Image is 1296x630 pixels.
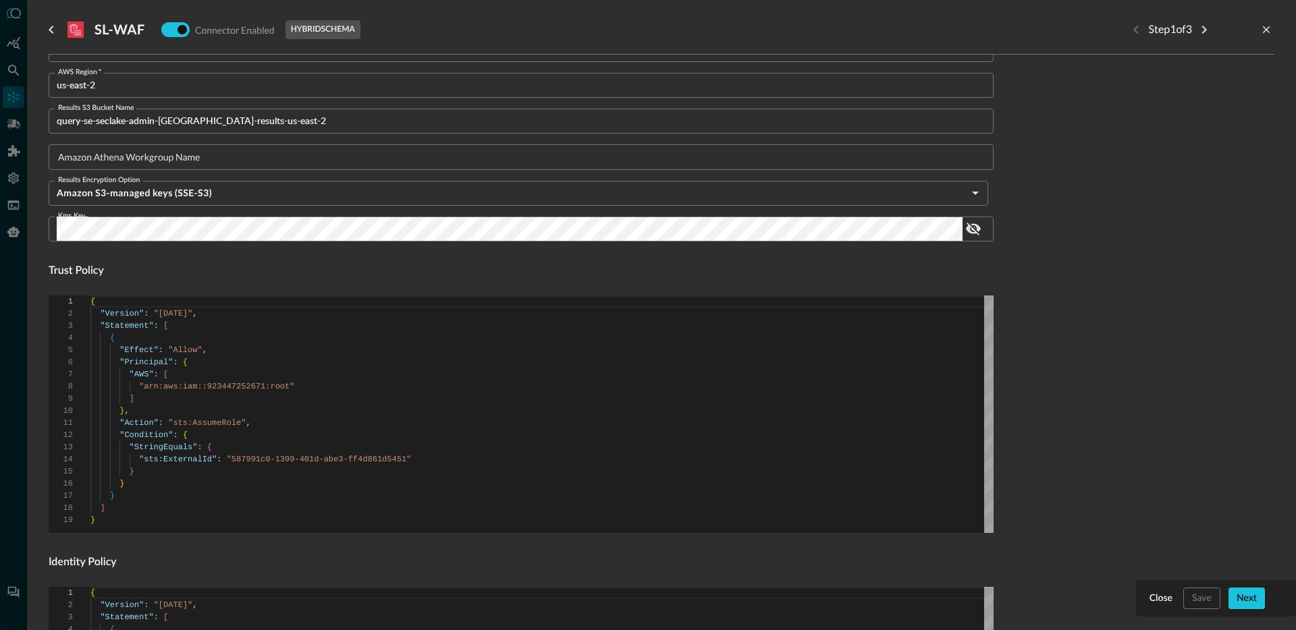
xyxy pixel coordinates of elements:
[139,382,294,391] span: "arn:aws:iam::923447252671:root"
[100,321,153,331] span: "Statement"
[183,430,188,440] span: {
[163,612,168,622] span: [
[154,612,159,622] span: :
[159,418,163,428] span: :
[202,345,207,355] span: ,
[49,263,994,279] h4: Trust Policy
[49,356,73,368] div: 6
[49,344,73,356] div: 5
[49,453,73,465] div: 14
[173,357,178,367] span: :
[49,380,73,393] div: 8
[119,357,173,367] span: "Principal"
[49,320,73,332] div: 3
[192,309,197,318] span: ,
[49,514,73,526] div: 19
[90,588,95,598] span: {
[49,295,73,308] div: 1
[154,370,159,379] span: :
[197,442,202,452] span: :
[163,321,168,331] span: [
[1148,22,1192,38] p: Step 1 of 3
[49,429,73,441] div: 12
[100,309,144,318] span: "Version"
[49,502,73,514] div: 18
[119,345,159,355] span: "Effect"
[1193,19,1215,40] button: Next step
[49,393,73,405] div: 9
[173,430,178,440] span: :
[58,103,134,113] label: Results S3 Bucket Name
[49,308,73,320] div: 2
[119,418,159,428] span: "Action"
[49,332,73,344] div: 4
[57,186,967,200] h5: Amazon S3-managed keys (SSE-S3)
[100,503,105,513] span: ]
[154,309,193,318] span: "[DATE]"
[124,406,129,416] span: ,
[49,554,994,571] h4: Identity Policy
[40,19,62,40] button: go back
[94,22,145,38] h3: SL-WAF
[130,442,198,452] span: "StringEquals"
[119,406,124,416] span: }
[1258,22,1274,38] button: close-drawer
[130,370,154,379] span: "AWS"
[207,442,212,452] span: {
[963,218,984,239] button: show password
[110,491,115,500] span: }
[168,418,246,428] span: "sts:AssumeRole"
[154,600,193,610] span: "[DATE]"
[163,370,168,379] span: [
[130,394,134,403] span: ]
[90,297,95,306] span: {
[90,515,95,525] span: }
[192,600,197,610] span: ,
[49,368,73,380] div: 7
[100,612,153,622] span: "Statement"
[246,418,250,428] span: ,
[119,479,124,488] span: }
[58,210,86,221] label: Kms Key
[130,467,134,476] span: }
[49,611,73,623] div: 3
[100,600,144,610] span: "Version"
[58,175,140,185] label: Results Encryption Option
[144,600,148,610] span: :
[168,345,202,355] span: "Allow"
[227,455,412,464] span: "587991c0-1399-401d-abe3-ff4d861d5451"
[183,357,188,367] span: {
[144,309,148,318] span: :
[49,587,73,599] div: 1
[58,67,101,78] label: AWS Region
[49,405,73,417] div: 10
[49,599,73,611] div: 2
[49,465,73,478] div: 15
[154,321,159,331] span: :
[49,478,73,490] div: 16
[139,455,217,464] span: "sts:ExternalId"
[49,441,73,453] div: 13
[49,417,73,429] div: 11
[291,24,355,36] p: hybrid schema
[67,22,84,38] svg: Amazon Security Lake
[49,490,73,502] div: 17
[110,333,115,343] span: {
[159,345,163,355] span: :
[119,430,173,440] span: "Condition"
[217,455,221,464] span: :
[195,23,275,37] p: Connector Enabled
